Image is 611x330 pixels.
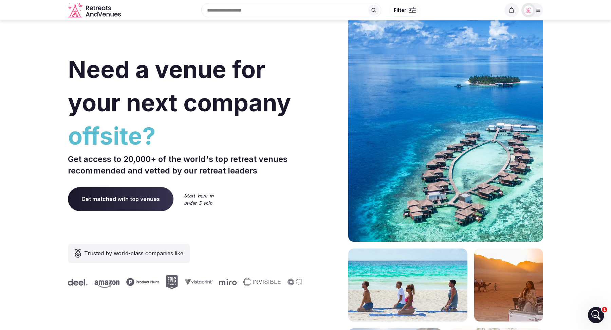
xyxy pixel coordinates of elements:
[524,5,533,15] img: Matt Grant Oakes
[474,249,543,322] img: woman sitting in back of truck with camels
[588,307,604,323] iframe: Intercom live chat
[67,279,86,286] svg: Deel company logo
[68,3,122,18] svg: Retreats and Venues company logo
[394,7,406,14] span: Filter
[68,187,173,211] a: Get matched with top venues
[164,275,177,289] svg: Epic Games company logo
[602,307,607,312] span: 1
[242,278,279,286] svg: Invisible company logo
[84,249,183,257] span: Trusted by world-class companies like
[68,120,303,153] span: offsite?
[389,4,420,17] button: Filter
[68,3,122,18] a: Visit the homepage
[218,279,235,285] svg: Miro company logo
[184,193,214,205] img: Start here in under 5 min
[183,279,211,285] svg: Vistaprint company logo
[68,55,291,117] span: Need a venue for your next company
[348,249,467,322] img: yoga on tropical beach
[68,153,303,176] p: Get access to 20,000+ of the world's top retreat venues recommended and vetted by our retreat lea...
